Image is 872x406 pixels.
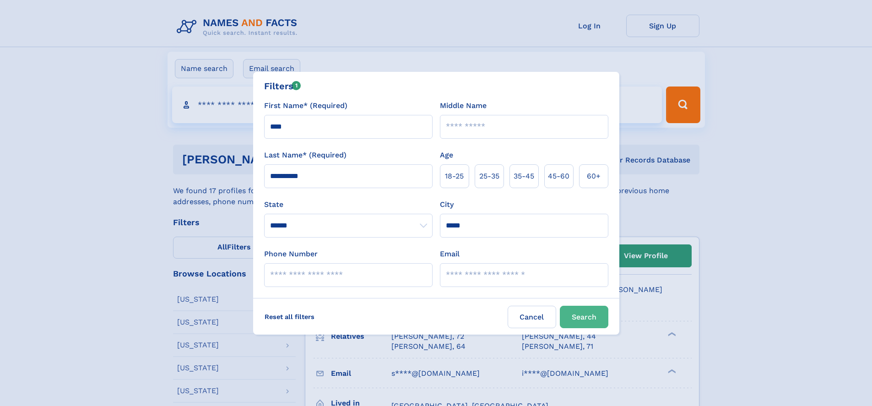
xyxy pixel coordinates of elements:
[587,171,601,182] span: 60+
[440,150,453,161] label: Age
[514,171,534,182] span: 35‑45
[508,306,556,328] label: Cancel
[548,171,569,182] span: 45‑60
[264,150,347,161] label: Last Name* (Required)
[440,249,460,260] label: Email
[264,199,433,210] label: State
[445,171,464,182] span: 18‑25
[264,79,301,93] div: Filters
[264,100,347,111] label: First Name* (Required)
[264,249,318,260] label: Phone Number
[560,306,608,328] button: Search
[440,100,487,111] label: Middle Name
[259,306,320,328] label: Reset all filters
[479,171,499,182] span: 25‑35
[440,199,454,210] label: City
